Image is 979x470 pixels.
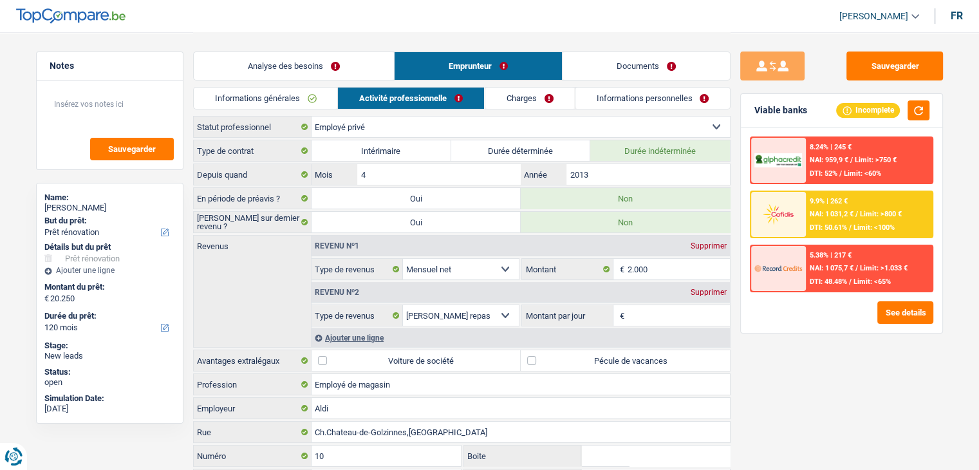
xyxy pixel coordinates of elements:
label: Mois [312,164,357,185]
span: NAI: 959,9 € [809,156,848,164]
label: Durée déterminée [451,140,591,161]
label: Avantages extralégaux [194,350,312,371]
span: / [855,210,857,218]
div: Ajouter une ligne [312,328,730,347]
span: DTI: 50.61% [809,223,846,232]
span: Limit: >800 € [859,210,901,218]
label: Montant du prêt: [44,282,172,292]
div: Ajouter une ligne [44,266,175,275]
label: Durée du prêt: [44,311,172,321]
button: Sauvegarder [90,138,174,160]
label: Pécule de vacances [521,350,730,371]
label: Depuis quand [194,164,312,185]
span: Limit: <65% [853,277,890,286]
span: Limit: <100% [853,223,894,232]
div: Revenu nº2 [312,288,362,296]
label: Montant par jour [522,305,613,326]
span: Limit: <60% [843,169,881,178]
h5: Notes [50,61,170,71]
label: Non [521,188,730,209]
a: Analyse des besoins [194,52,394,80]
button: See details [877,301,933,324]
label: Type de contrat [194,140,312,161]
div: 8.24% | 245 € [809,143,851,151]
span: Limit: >750 € [854,156,896,164]
label: En période de préavis ? [194,188,312,209]
label: [PERSON_NAME] sur dernier revenu ? [194,212,312,232]
label: Montant [522,259,613,279]
label: Durée indéterminée [590,140,730,161]
label: Intérimaire [312,140,451,161]
div: Status: [44,367,175,377]
a: Activité professionnelle [338,88,484,109]
label: Statut professionnel [194,117,312,137]
label: Année [521,164,566,185]
label: Non [521,212,730,232]
label: Type de revenus [312,305,403,326]
div: Revenu nº1 [312,242,362,250]
span: [PERSON_NAME] [839,11,908,22]
span: / [850,156,852,164]
div: [DATE] [44,404,175,414]
span: NAI: 1 031,2 € [809,210,853,218]
div: Supprimer [687,242,730,250]
span: DTI: 48.48% [809,277,846,286]
label: Boite [464,446,581,466]
div: Viable banks [754,105,807,116]
a: Charges [485,88,574,109]
img: Cofidis [754,202,802,226]
span: / [839,169,841,178]
span: € [613,305,628,326]
div: Name: [44,193,175,203]
div: New leads [44,351,175,361]
a: Emprunteur [395,52,562,80]
button: Sauvegarder [846,52,943,80]
div: 9.9% | 262 € [809,197,847,205]
span: € [613,259,628,279]
img: Record Credits [754,256,802,280]
a: Informations générales [194,88,338,109]
label: Employeur [194,398,312,418]
div: [PERSON_NAME] [44,203,175,213]
span: DTI: 52% [809,169,837,178]
div: Incomplete [836,103,900,117]
img: TopCompare Logo [16,8,126,24]
img: AlphaCredit [754,153,802,168]
label: Type de revenus [312,259,403,279]
label: Voiture de société [312,350,521,371]
span: NAI: 1 075,7 € [809,264,853,272]
span: / [848,277,851,286]
div: Stage: [44,341,175,351]
div: Simulation Date: [44,393,175,404]
label: Revenus [194,236,311,250]
label: But du prêt: [44,216,172,226]
input: AAAA [566,164,729,185]
label: Oui [312,188,521,209]
div: Supprimer [687,288,730,296]
div: open [44,377,175,388]
div: 5.38% | 217 € [809,251,851,259]
span: € [44,294,49,304]
label: Oui [312,212,521,232]
label: Numéro [194,446,312,466]
div: fr [951,10,963,22]
a: Documents [563,52,730,80]
span: / [855,264,857,272]
span: Sauvegarder [108,145,156,153]
div: Détails but du prêt [44,242,175,252]
span: Limit: >1.033 € [859,264,907,272]
label: Profession [194,374,312,395]
input: MM [357,164,520,185]
span: / [848,223,851,232]
a: Informations personnelles [575,88,730,109]
a: [PERSON_NAME] [829,6,919,27]
label: Rue [194,422,312,442]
